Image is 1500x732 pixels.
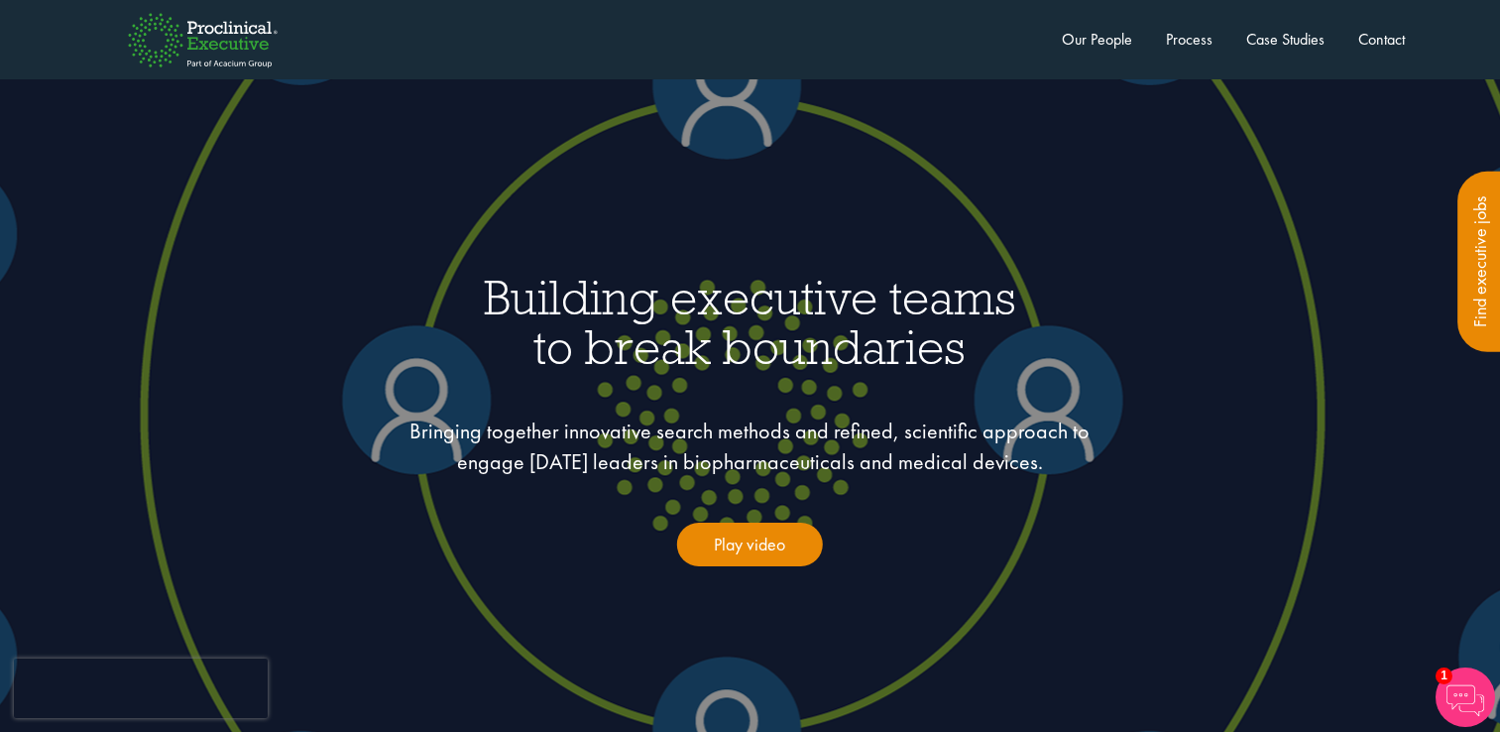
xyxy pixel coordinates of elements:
[1166,29,1212,50] a: Process
[1246,29,1325,50] a: Case Studies
[1436,668,1452,684] span: 1
[1062,29,1132,50] a: Our People
[1436,668,1495,727] img: Chatbot
[14,659,268,718] iframe: reCAPTCHA
[677,523,823,566] a: Play video
[402,416,1097,478] p: Bringing together innovative search methods and refined, scientific approach to engage [DATE] lea...
[170,273,1329,371] h1: Building executive teams to break boundaries
[1358,29,1405,50] a: Contact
